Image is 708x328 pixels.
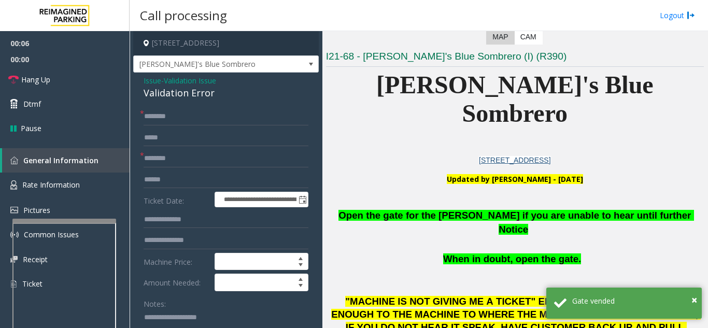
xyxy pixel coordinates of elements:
[10,180,17,190] img: 'icon'
[293,262,308,270] span: Decrease value
[660,10,695,21] a: Logout
[141,274,212,291] label: Amount Needed:
[23,98,41,109] span: Dtmf
[141,192,212,207] label: Ticket Date:
[376,71,654,127] span: [PERSON_NAME]'s Blue Sombrero
[447,174,583,184] b: Updated by [PERSON_NAME] - [DATE]
[134,56,281,73] span: [PERSON_NAME]'s Blue Sombrero
[293,253,308,262] span: Increase value
[10,207,18,213] img: 'icon'
[144,295,166,309] label: Notes:
[141,253,212,270] label: Machine Price:
[486,30,514,45] label: Map
[2,148,130,173] a: General Information
[10,156,18,164] img: 'icon'
[10,279,17,289] img: 'icon'
[338,210,693,235] span: Open the gate for the [PERSON_NAME] if you are unable to hear until further Notice
[296,192,308,207] span: Toggle popup
[23,205,50,215] span: Pictures
[22,180,80,190] span: Rate Information
[164,75,216,86] span: Validation Issue
[479,156,550,164] a: [STREET_ADDRESS]
[144,75,161,86] span: Issue
[21,74,50,85] span: Hang Up
[10,231,19,239] img: 'icon'
[691,293,697,307] span: ×
[691,292,697,308] button: Close
[144,86,308,100] div: Validation Error
[293,274,308,282] span: Increase value
[133,31,319,55] h4: [STREET_ADDRESS]
[135,3,232,28] h3: Call processing
[161,76,216,85] span: -
[443,253,581,264] span: When in doubt, open the gate.
[21,123,41,134] span: Pause
[572,295,694,306] div: Gate vended
[293,282,308,291] span: Decrease value
[23,155,98,165] span: General Information
[687,10,695,21] img: logout
[514,30,543,45] label: CAM
[10,256,18,263] img: 'icon'
[326,50,704,67] h3: I21-68 - [PERSON_NAME]'s Blue Sombrero (I) (R390)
